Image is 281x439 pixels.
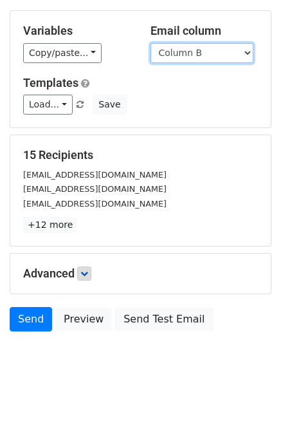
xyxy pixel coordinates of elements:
h5: 15 Recipients [23,148,258,162]
h5: Advanced [23,266,258,281]
a: Send Test Email [115,307,213,332]
a: +12 more [23,217,77,233]
iframe: Chat Widget [217,377,281,439]
a: Send [10,307,52,332]
a: Templates [23,76,78,89]
button: Save [93,95,126,115]
small: [EMAIL_ADDRESS][DOMAIN_NAME] [23,184,167,194]
a: Copy/paste... [23,43,102,63]
h5: Variables [23,24,131,38]
a: Preview [55,307,112,332]
small: [EMAIL_ADDRESS][DOMAIN_NAME] [23,170,167,180]
small: [EMAIL_ADDRESS][DOMAIN_NAME] [23,199,167,209]
a: Load... [23,95,73,115]
h5: Email column [150,24,258,38]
